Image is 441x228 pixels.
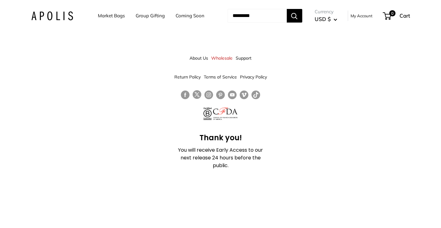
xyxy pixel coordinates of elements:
[383,11,410,21] a: 0 Cart
[31,11,73,20] img: Apolis
[98,11,125,20] a: Market Bags
[236,53,251,64] a: Support
[228,9,287,23] input: Search...
[204,90,213,99] a: Follow us on Instagram
[174,71,201,82] a: Return Policy
[400,12,410,19] span: Cart
[190,53,208,64] a: About Us
[251,90,260,99] a: Follow us on Tumblr
[351,12,373,19] a: My Account
[315,14,337,24] button: USD $
[181,90,190,99] a: Follow us on Facebook
[213,108,238,120] img: Council of Fashion Designers of America Member
[389,10,395,16] span: 0
[240,71,267,82] a: Privacy Policy
[216,90,225,99] a: Follow us on Pinterest
[287,9,302,23] button: Search
[204,71,237,82] a: Terms of Service
[211,53,233,64] a: Wholesale
[315,7,337,16] span: Currency
[315,16,331,22] span: USD $
[176,11,204,20] a: Coming Soon
[203,108,212,120] img: Certified B Corporation
[178,146,263,169] span: You will receive Early Access to our next release 24 hours before the public.
[193,90,201,101] a: Follow us on Twitter
[136,11,165,20] a: Group Gifting
[228,90,237,99] a: Follow us on YouTube
[199,133,242,143] span: Thank you!
[240,90,248,99] a: Follow us on Vimeo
